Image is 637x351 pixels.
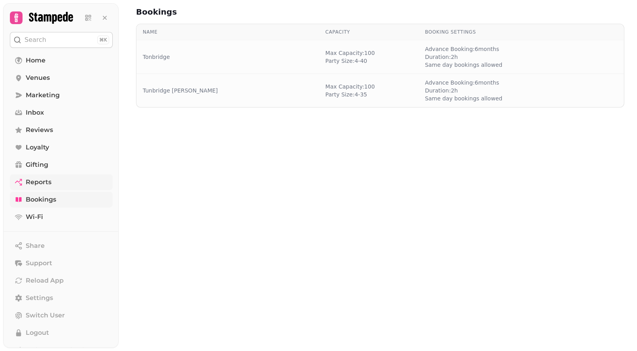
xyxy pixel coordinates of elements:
a: Tunbridge [PERSON_NAME] [143,87,218,94]
span: Max Capacity: 100 [325,83,375,91]
span: Venues [26,73,50,83]
a: Bookings [10,192,113,208]
span: Party Size: 4 - 35 [325,91,375,98]
a: Reports [10,174,113,190]
span: Advance Booking: 6 months [425,45,503,53]
a: Reviews [10,122,113,138]
button: Share [10,238,113,254]
a: Loyalty [10,140,113,155]
span: Inbox [26,108,44,117]
span: Advance Booking: 6 months [425,79,503,87]
span: Reports [26,177,51,187]
a: Gifting [10,157,113,173]
span: Max Capacity: 100 [325,49,375,57]
a: Tonbridge [143,53,170,61]
button: Switch User [10,308,113,323]
a: Home [10,53,113,68]
a: Marketing [10,87,113,103]
div: Capacity [325,29,412,35]
span: Bookings [26,195,56,204]
div: Booking Settings [425,29,557,35]
h2: Bookings [136,6,288,17]
button: Logout [10,325,113,341]
a: Venues [10,70,113,86]
span: Same day bookings allowed [425,94,503,102]
span: Settings [26,293,53,303]
a: Settings [10,290,113,306]
span: Loyalty [26,143,49,152]
span: Support [26,259,52,268]
p: Search [25,35,46,45]
span: Reviews [26,125,53,135]
span: Party Size: 4 - 40 [325,57,375,65]
a: Inbox [10,105,113,121]
span: Duration: 2 h [425,87,503,94]
span: Gifting [26,160,48,170]
span: Logout [26,328,49,338]
button: Support [10,255,113,271]
span: Wi-Fi [26,212,43,222]
span: Marketing [26,91,60,100]
span: Duration: 2 h [425,53,503,61]
div: ⌘K [97,36,109,44]
div: Name [143,29,313,35]
span: Home [26,56,45,65]
a: Wi-Fi [10,209,113,225]
span: Share [26,241,45,251]
span: Switch User [26,311,65,320]
span: Reload App [26,276,64,285]
button: Reload App [10,273,113,289]
span: Same day bookings allowed [425,61,503,69]
button: Search⌘K [10,32,113,48]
